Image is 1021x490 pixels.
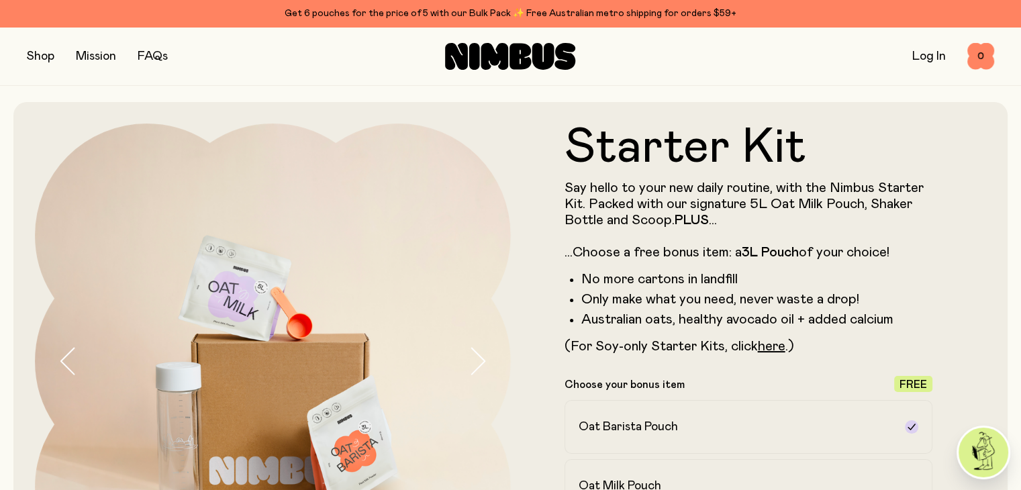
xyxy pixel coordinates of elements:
span: Free [900,379,927,390]
strong: Pouch [761,246,799,259]
a: Mission [76,50,116,62]
a: here [758,340,785,353]
h2: Oat Barista Pouch [579,419,678,435]
h1: Starter Kit [565,124,933,172]
li: Australian oats, healthy avocado oil + added calcium [581,311,933,328]
strong: 3L [742,246,758,259]
strong: PLUS [675,213,709,227]
li: No more cartons in landfill [581,271,933,287]
p: Say hello to your new daily routine, with the Nimbus Starter Kit. Packed with our signature 5L Oa... [565,180,933,260]
a: FAQs [138,50,168,62]
button: 0 [967,43,994,70]
p: (For Soy-only Starter Kits, click .) [565,338,933,354]
div: Get 6 pouches for the price of 5 with our Bulk Pack ✨ Free Australian metro shipping for orders $59+ [27,5,994,21]
li: Only make what you need, never waste a drop! [581,291,933,307]
a: Log In [912,50,946,62]
img: agent [959,428,1008,477]
p: Choose your bonus item [565,378,685,391]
